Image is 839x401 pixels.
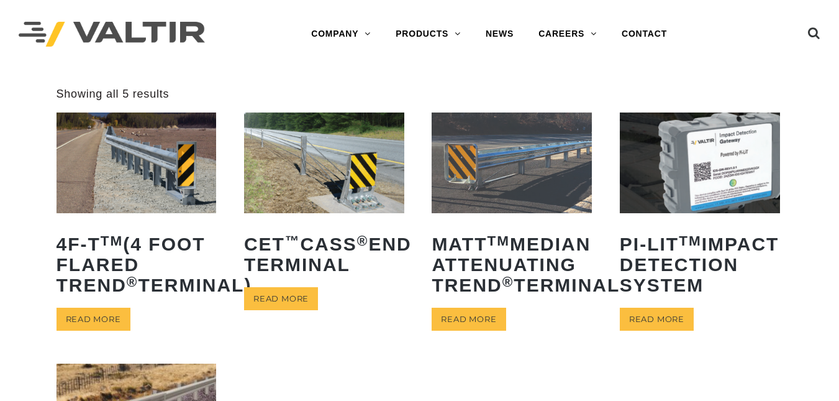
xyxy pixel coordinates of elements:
[620,308,694,331] a: Read more about “PI-LITTM Impact Detection System”
[244,224,404,284] h2: CET CASS End Terminal
[432,224,592,305] h2: MATT Median Attenuating TREND Terminal
[357,233,369,249] sup: ®
[57,87,170,101] p: Showing all 5 results
[285,233,301,249] sup: ™
[19,22,205,47] img: Valtir
[620,113,780,304] a: PI-LITTMImpact Detection System
[383,22,473,47] a: PRODUCTS
[244,113,404,283] a: CET™CASS®End Terminal
[57,308,130,331] a: Read more about “4F-TTM (4 Foot Flared TREND® Terminal)”
[244,287,318,310] a: Read more about “CET™ CASS® End Terminal”
[502,274,514,290] sup: ®
[609,22,679,47] a: CONTACT
[487,233,510,249] sup: TM
[127,274,138,290] sup: ®
[57,224,217,305] h2: 4F-T (4 Foot Flared TREND Terminal)
[432,113,592,304] a: MATTTMMedian Attenuating TREND®Terminal
[432,308,506,331] a: Read more about “MATTTM Median Attenuating TREND® Terminal”
[526,22,609,47] a: CAREERS
[473,22,526,47] a: NEWS
[101,233,124,249] sup: TM
[57,113,217,304] a: 4F-TTM(4 Foot Flared TREND®Terminal)
[620,224,780,305] h2: PI-LIT Impact Detection System
[679,233,702,249] sup: TM
[299,22,383,47] a: COMPANY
